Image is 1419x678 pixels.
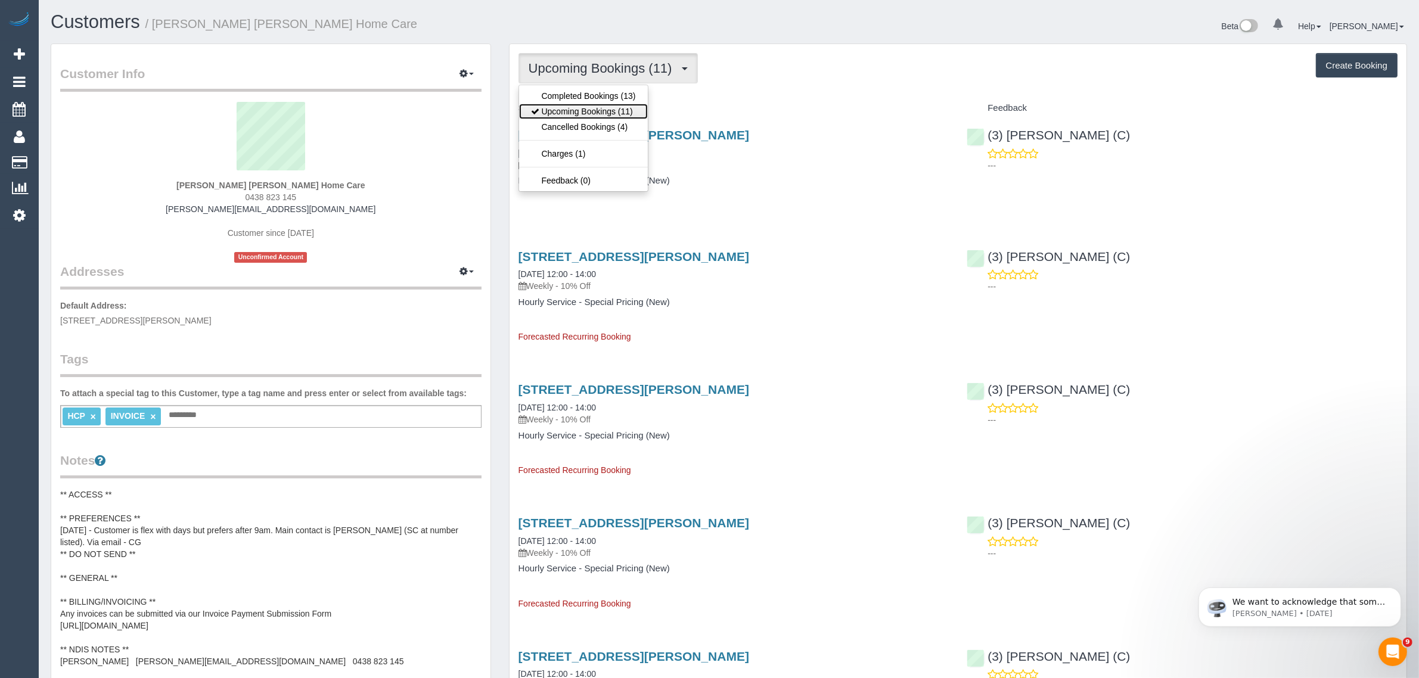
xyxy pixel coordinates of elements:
[1298,21,1321,31] a: Help
[52,46,206,57] p: Message from Ellie, sent 5d ago
[518,53,698,83] button: Upcoming Bookings (11)
[1222,21,1259,31] a: Beta
[518,176,949,186] h4: Hourly Service - Special Pricing (New)
[519,88,648,104] a: Completed Bookings (13)
[150,412,156,422] a: ×
[518,159,949,171] p: Weekly - 10% Off
[60,387,467,399] label: To attach a special tag to this Customer, type a tag name and press enter or select from availabl...
[967,649,1130,663] a: (3) [PERSON_NAME] (C)
[60,65,482,92] legend: Customer Info
[518,547,949,559] p: Weekly - 10% Off
[111,411,145,421] span: INVOICE
[519,146,648,161] a: Charges (1)
[7,12,31,29] img: Automaid Logo
[518,403,596,412] a: [DATE] 12:00 - 14:00
[60,452,482,478] legend: Notes
[988,414,1398,426] p: ---
[246,192,297,202] span: 0438 823 145
[60,316,212,325] span: [STREET_ADDRESS][PERSON_NAME]
[166,204,375,214] a: [PERSON_NAME][EMAIL_ADDRESS][DOMAIN_NAME]
[518,280,949,292] p: Weekly - 10% Off
[519,173,648,188] a: Feedback (0)
[518,431,949,441] h4: Hourly Service - Special Pricing (New)
[518,332,631,341] span: Forecasted Recurring Booking
[518,465,631,475] span: Forecasted Recurring Booking
[1316,53,1398,78] button: Create Booking
[967,128,1130,142] a: (3) [PERSON_NAME] (C)
[1330,21,1404,31] a: [PERSON_NAME]
[518,103,949,113] h4: Service
[145,17,418,30] small: / [PERSON_NAME] [PERSON_NAME] Home Care
[988,548,1398,559] p: ---
[518,413,949,425] p: Weekly - 10% Off
[1181,562,1419,646] iframe: Intercom notifications message
[518,250,749,263] a: [STREET_ADDRESS][PERSON_NAME]
[518,536,596,546] a: [DATE] 12:00 - 14:00
[518,297,949,307] h4: Hourly Service - Special Pricing (New)
[234,252,307,262] span: Unconfirmed Account
[518,269,596,279] a: [DATE] 12:00 - 14:00
[529,61,678,76] span: Upcoming Bookings (11)
[518,382,749,396] a: [STREET_ADDRESS][PERSON_NAME]
[967,250,1130,263] a: (3) [PERSON_NAME] (C)
[1238,19,1258,35] img: New interface
[967,516,1130,530] a: (3) [PERSON_NAME] (C)
[60,350,482,377] legend: Tags
[519,119,648,135] a: Cancelled Bookings (4)
[91,412,96,422] a: ×
[1403,637,1412,647] span: 9
[60,300,127,312] label: Default Address:
[176,181,365,190] strong: [PERSON_NAME] [PERSON_NAME] Home Care
[988,160,1398,172] p: ---
[519,104,648,119] a: Upcoming Bookings (11)
[518,516,749,530] a: [STREET_ADDRESS][PERSON_NAME]
[988,281,1398,293] p: ---
[228,228,314,238] span: Customer since [DATE]
[51,11,140,32] a: Customers
[67,411,85,421] span: HCP
[967,103,1398,113] h4: Feedback
[60,489,482,667] pre: ** ACCESS ** ** PREFERENCES ** [DATE] - Customer is flex with days but prefers after 9am. Main co...
[518,649,749,663] a: [STREET_ADDRESS][PERSON_NAME]
[1378,637,1407,666] iframe: Intercom live chat
[518,564,949,574] h4: Hourly Service - Special Pricing (New)
[52,35,205,198] span: We want to acknowledge that some users may be experiencing lag or slower performance in our softw...
[967,382,1130,396] a: (3) [PERSON_NAME] (C)
[518,599,631,608] span: Forecasted Recurring Booking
